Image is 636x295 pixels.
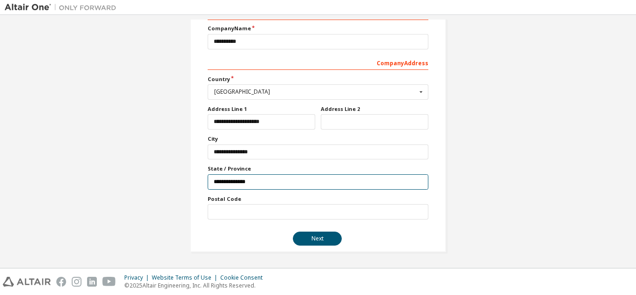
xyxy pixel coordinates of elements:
div: Website Terms of Use [152,274,220,281]
img: facebook.svg [56,277,66,287]
label: Address Line 2 [321,105,428,113]
label: Address Line 1 [208,105,315,113]
div: Cookie Consent [220,274,268,281]
button: Next [293,232,342,246]
label: State / Province [208,165,428,172]
label: Postal Code [208,195,428,203]
img: altair_logo.svg [3,277,51,287]
img: instagram.svg [72,277,81,287]
label: Company Name [208,25,428,32]
div: Company Address [208,55,428,70]
p: © 2025 Altair Engineering, Inc. All Rights Reserved. [124,281,268,289]
label: Country [208,75,428,83]
div: Privacy [124,274,152,281]
img: youtube.svg [102,277,116,287]
label: City [208,135,428,143]
img: linkedin.svg [87,277,97,287]
img: Altair One [5,3,121,12]
div: [GEOGRAPHIC_DATA] [214,89,417,95]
